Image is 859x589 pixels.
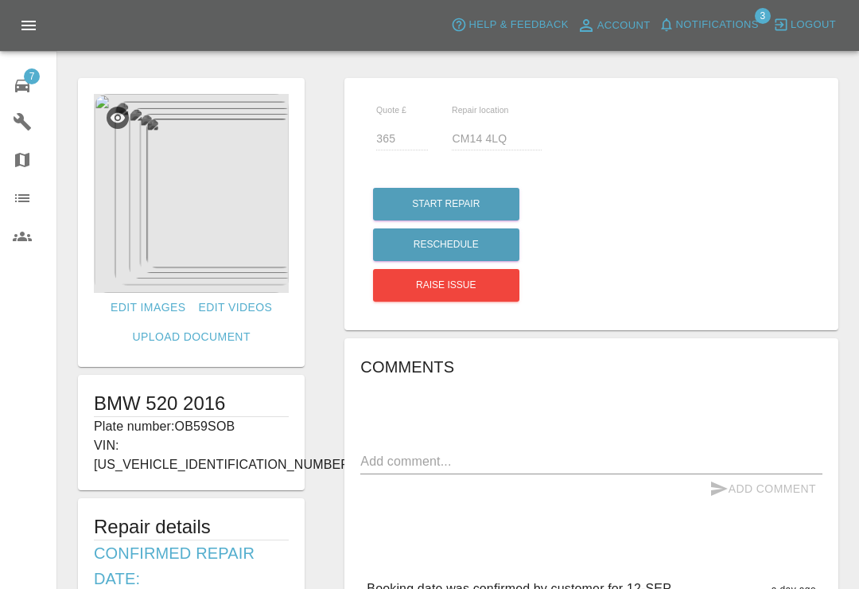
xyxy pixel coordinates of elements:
button: Reschedule [373,228,519,261]
button: Notifications [655,13,763,37]
button: Start Repair [373,188,519,220]
button: Open drawer [10,6,48,45]
span: Account [597,17,651,35]
button: Logout [769,13,840,37]
span: 7 [24,68,40,84]
button: Help & Feedback [447,13,572,37]
span: Notifications [676,16,759,34]
h5: Repair details [94,514,289,540]
h6: Comments [360,354,822,380]
span: Quote £ [376,105,406,115]
p: Plate number: OB59SOB [94,417,289,436]
span: Logout [791,16,836,34]
img: 1c6c1e32-3c07-46e8-a481-ac3413ddfcf5 [94,94,289,293]
h1: BMW 520 2016 [94,391,289,416]
a: Account [573,13,655,38]
a: Edit Videos [192,293,278,322]
span: Repair location [452,105,509,115]
a: Upload Document [126,322,256,352]
a: Edit Images [104,293,192,322]
span: 3 [755,8,771,24]
p: VIN: [US_VEHICLE_IDENTIFICATION_NUMBER] [94,436,289,474]
span: Help & Feedback [468,16,568,34]
button: Raise issue [373,269,519,302]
